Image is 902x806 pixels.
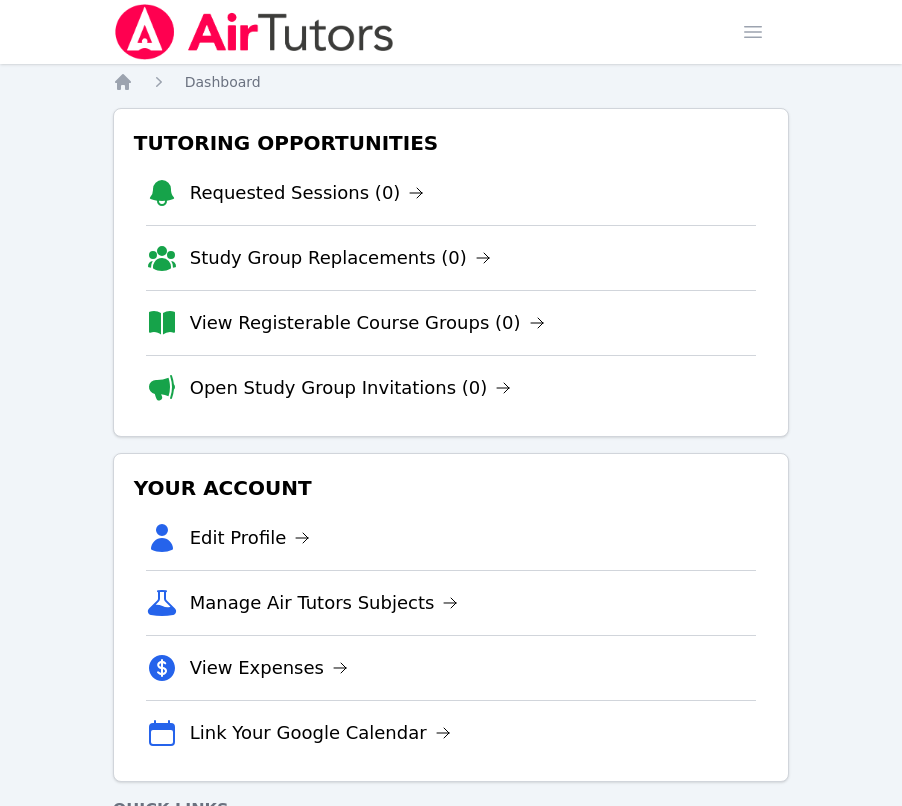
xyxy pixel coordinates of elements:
[190,244,491,272] a: Study Group Replacements (0)
[190,179,425,207] a: Requested Sessions (0)
[185,72,261,92] a: Dashboard
[130,125,773,161] h3: Tutoring Opportunities
[190,719,451,747] a: Link Your Google Calendar
[190,374,512,402] a: Open Study Group Invitations (0)
[190,589,459,617] a: Manage Air Tutors Subjects
[185,74,261,90] span: Dashboard
[113,4,396,60] img: Air Tutors
[190,654,348,682] a: View Expenses
[190,309,545,337] a: View Registerable Course Groups (0)
[190,524,311,552] a: Edit Profile
[130,470,773,506] h3: Your Account
[113,72,790,92] nav: Breadcrumb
